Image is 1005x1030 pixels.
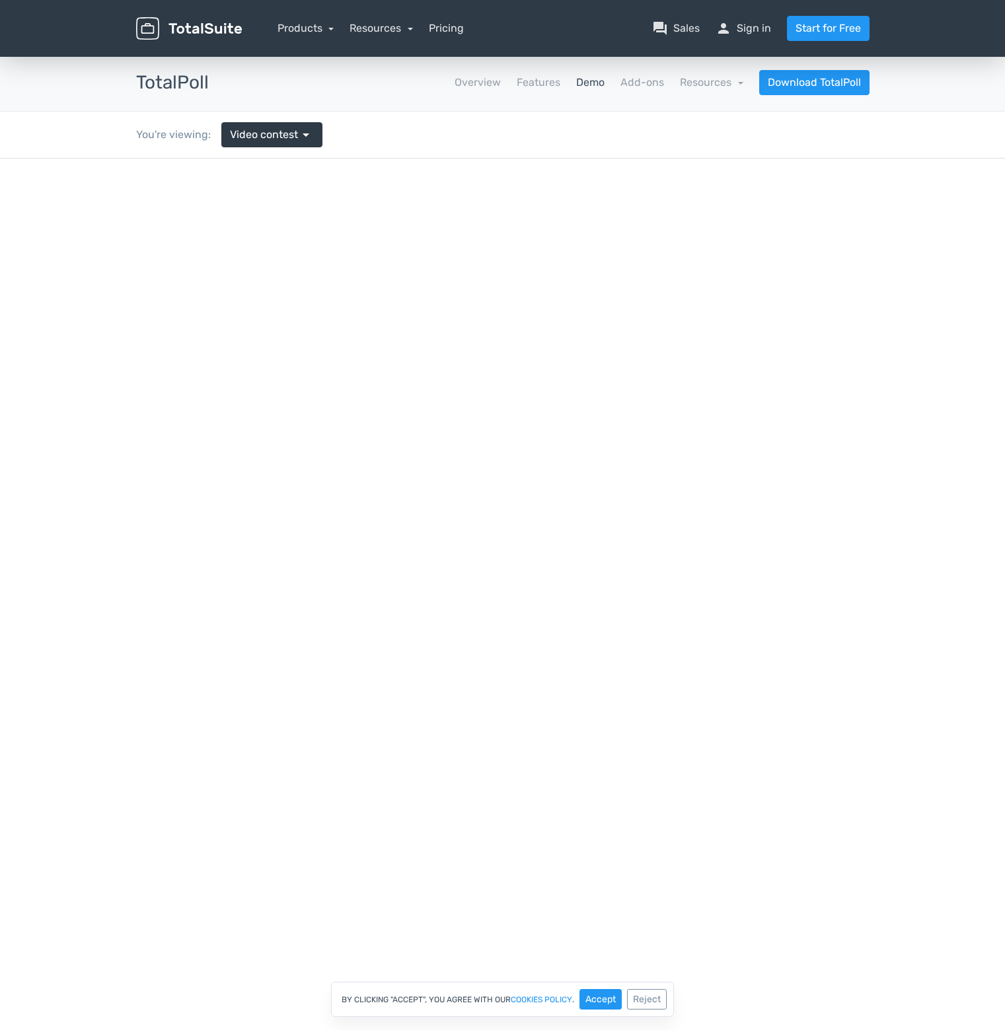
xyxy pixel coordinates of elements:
[455,75,501,91] a: Overview
[278,22,334,34] a: Products
[759,70,870,95] a: Download TotalPoll
[136,127,221,143] div: You're viewing:
[298,127,314,143] span: arrow_drop_down
[350,22,413,34] a: Resources
[620,75,664,91] a: Add-ons
[136,17,242,40] img: TotalSuite for WordPress
[652,20,700,36] a: question_answerSales
[787,16,870,41] a: Start for Free
[230,127,298,143] span: Video contest
[716,20,771,36] a: personSign in
[576,75,605,91] a: Demo
[652,20,668,36] span: question_answer
[221,122,322,147] a: Video contest arrow_drop_down
[511,996,572,1004] a: cookies policy
[680,76,743,89] a: Resources
[429,20,464,36] a: Pricing
[136,73,209,93] h3: TotalPoll
[331,982,674,1017] div: By clicking "Accept", you agree with our .
[716,20,731,36] span: person
[579,989,622,1010] button: Accept
[627,989,667,1010] button: Reject
[517,75,560,91] a: Features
